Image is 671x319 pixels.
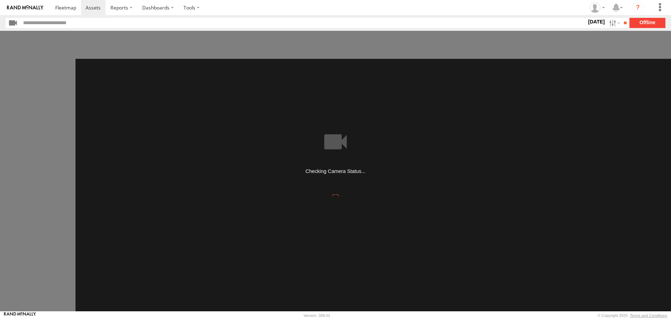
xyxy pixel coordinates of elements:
[598,313,667,318] div: © Copyright 2025 -
[7,5,43,10] img: rand-logo.svg
[632,2,643,13] i: ?
[4,312,36,319] a: Visit our Website
[304,313,330,318] div: Version: 308.01
[630,313,667,318] a: Terms and Conditions
[606,18,621,28] label: Search Filter Options
[586,18,606,26] label: [DATE]
[587,2,607,13] div: Randy Yohe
